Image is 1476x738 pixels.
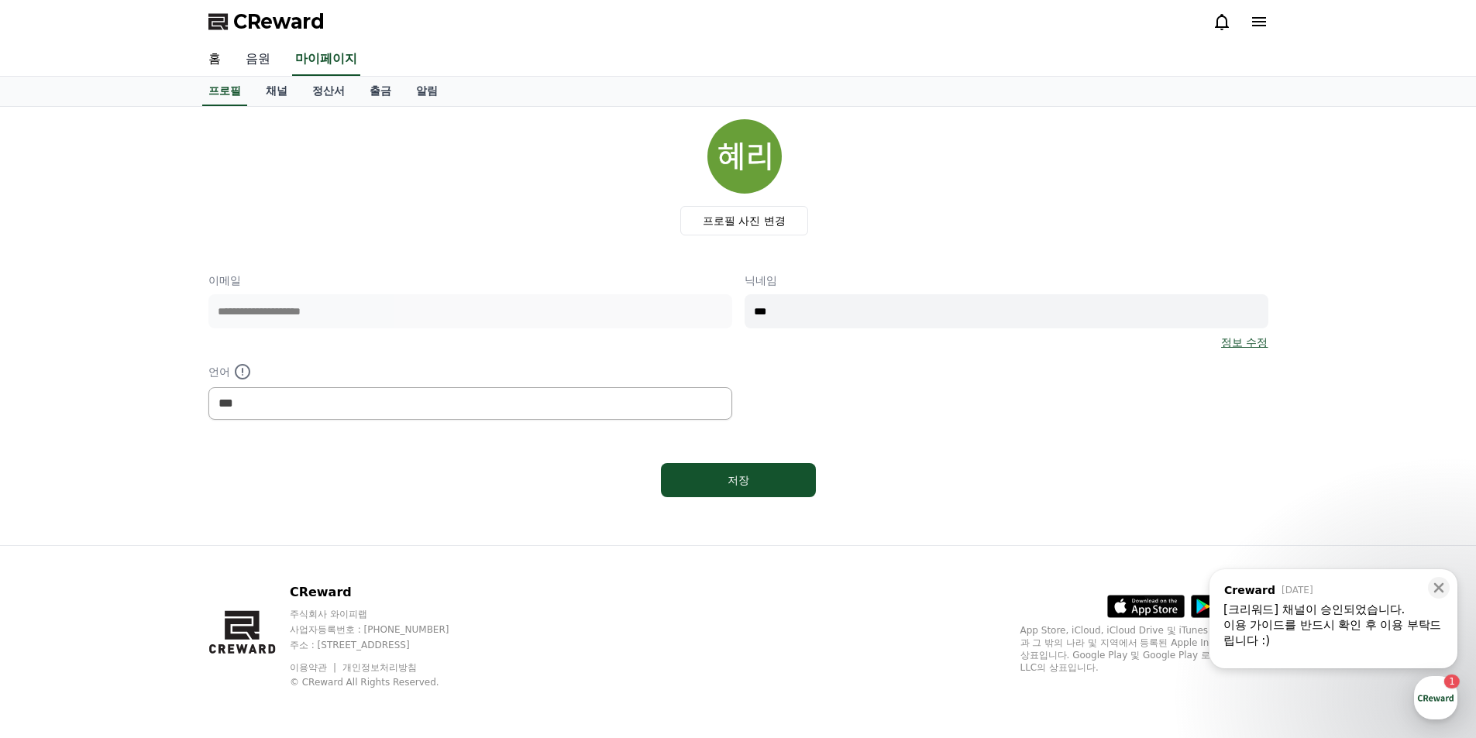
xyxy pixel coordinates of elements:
[300,77,357,106] a: 정산서
[233,43,283,76] a: 음원
[196,43,233,76] a: 홈
[290,662,339,673] a: 이용약관
[1020,624,1268,674] p: App Store, iCloud, iCloud Drive 및 iTunes Store는 미국과 그 밖의 나라 및 지역에서 등록된 Apple Inc.의 서비스 상표입니다. Goo...
[208,362,732,381] p: 언어
[157,490,163,503] span: 1
[142,515,160,527] span: 대화
[290,583,479,602] p: CReward
[745,273,1268,288] p: 닉네임
[661,463,816,497] button: 저장
[253,77,300,106] a: 채널
[290,623,479,636] p: 사업자등록번호 : [PHONE_NUMBER]
[290,608,479,620] p: 주식회사 와이피랩
[342,662,417,673] a: 개인정보처리방침
[1221,335,1268,350] a: 정보 수정
[102,491,200,530] a: 1대화
[680,206,808,235] label: 프로필 사진 변경
[290,676,479,688] p: © CReward All Rights Reserved.
[357,77,404,106] a: 출금
[290,639,479,651] p: 주소 : [STREET_ADDRESS]
[692,472,785,488] div: 저장
[49,514,58,527] span: 홈
[208,9,325,34] a: CReward
[5,491,102,530] a: 홈
[202,77,247,106] a: 프로필
[208,273,732,288] p: 이메일
[239,514,258,527] span: 설정
[233,9,325,34] span: CReward
[292,43,360,76] a: 마이페이지
[200,491,298,530] a: 설정
[404,77,450,106] a: 알림
[707,119,782,194] img: profile_image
